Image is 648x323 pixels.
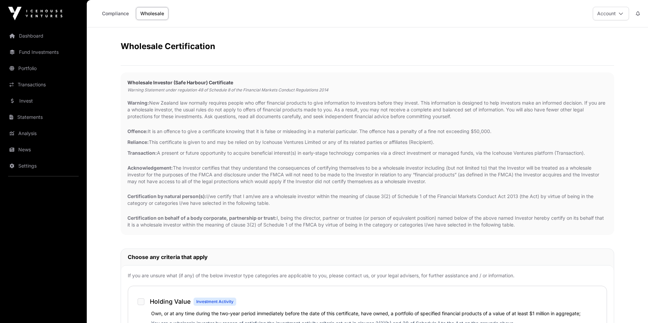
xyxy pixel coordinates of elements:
a: Statements [5,110,81,125]
p: This certificate is given to and may be relied on by Icehouse Ventures Limited or any of its rela... [127,139,607,146]
button: Account [593,7,629,20]
h1: Holding Value [150,297,191,306]
h2: Wholesale Certification [121,41,614,52]
strong: Certification on behalf of a body corporate, partnership or trust: [127,215,277,221]
a: Compliance [98,7,133,20]
a: Wholesale [136,7,168,20]
p: If you are unsure what (if any) of the below investor type categories are applicable to you, plea... [128,272,607,279]
a: Transactions [5,77,81,92]
strong: Reliance: [127,139,149,145]
p: I/we certify that I am/we are a wholesale investor within the meaning of clause 3(2) of Schedule ... [127,193,607,207]
strong: Acknowledgement: [127,165,173,171]
p: Warning Statement under regulation 48 of Schedule 8 of the Financial Markets Conduct Regulations ... [127,87,607,93]
p: It is an offence to give a certificate knowing that it is false or misleading in a material parti... [127,128,607,135]
p: The Investor certifies that they understand the consequences of certifying themselves to be a who... [127,165,607,185]
h2: Choose any criteria that apply [128,253,607,261]
strong: Offence: [127,128,148,134]
p: A present or future opportunity to acquire beneficial interest(s) in early-stage technology compa... [127,150,607,156]
img: Icehouse Ventures Logo [8,7,62,20]
a: Portfolio [5,61,81,76]
p: I, being the director, partner or trustee (or person of equivalent position) named below of the a... [127,215,607,228]
a: News [5,142,81,157]
a: Fund Investments [5,45,81,60]
h2: Wholesale Investor (Safe Harbour) Certificate [127,79,607,86]
a: Invest [5,93,81,108]
strong: Certification by natural person(s): [127,193,206,199]
strong: Warning: [127,100,149,106]
label: Own, or at any time during the two-year period immediately before the date of this certificate, h... [151,310,581,316]
p: New Zealand law normally requires people who offer financial products to give information to inve... [127,100,607,120]
a: Dashboard [5,28,81,43]
strong: Transaction: [127,150,157,156]
span: Investment Activity [196,299,234,304]
a: Settings [5,158,81,173]
a: Analysis [5,126,81,141]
